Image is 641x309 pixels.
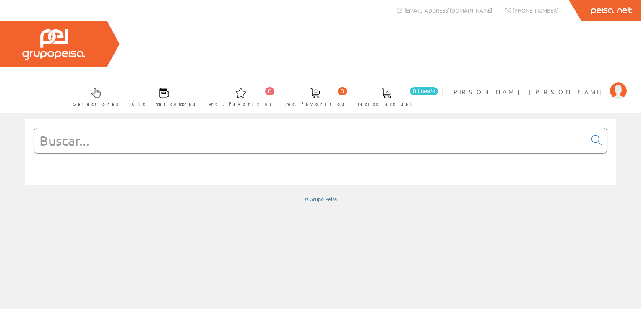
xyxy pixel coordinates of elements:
[513,7,558,14] span: [PHONE_NUMBER]
[358,100,415,108] span: Pedido actual
[25,196,616,203] div: © Grupo Peisa
[22,29,85,60] img: Grupo Peisa
[338,87,347,95] span: 0
[73,100,119,108] span: Selectores
[65,81,123,111] a: Selectores
[447,81,627,89] a: [PERSON_NAME] [PERSON_NAME]
[410,87,438,95] span: 0 línea/s
[447,88,606,96] span: [PERSON_NAME] [PERSON_NAME]
[285,100,345,108] span: Ped. favoritos
[132,100,196,108] span: Últimas compras
[265,87,274,95] span: 0
[123,81,200,111] a: Últimas compras
[34,128,586,153] input: Buscar...
[209,100,272,108] span: Art. favoritos
[404,7,492,14] span: [EMAIL_ADDRESS][DOMAIN_NAME]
